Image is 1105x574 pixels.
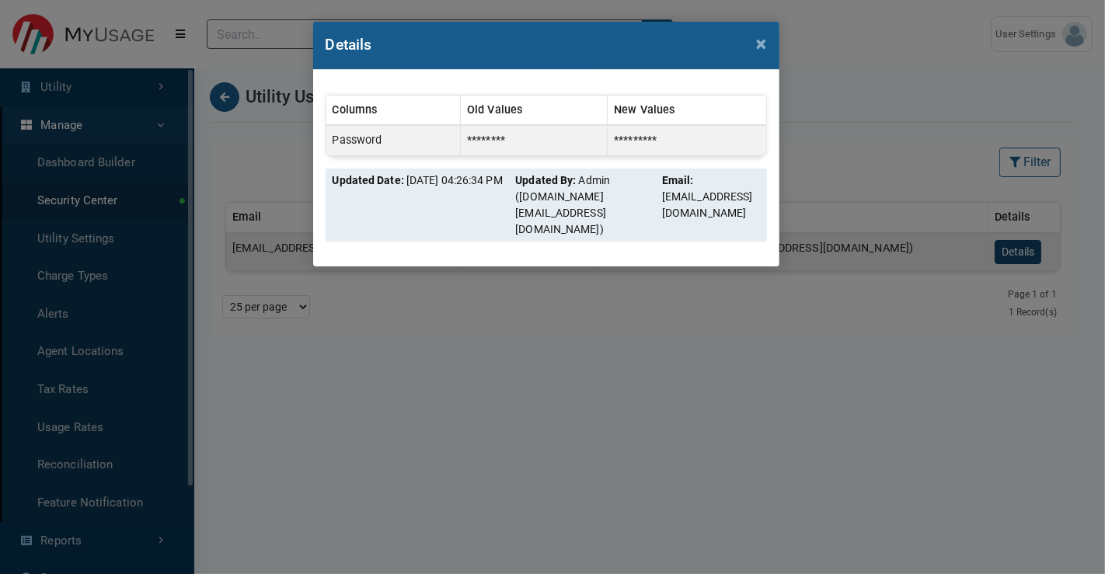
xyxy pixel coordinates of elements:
span: Updated By: [515,174,576,186]
th: Columns [326,95,461,125]
span: [DATE] 04:26:34 PM [406,174,503,186]
td: Password [326,125,461,155]
span: Updated Date: [333,174,404,186]
span: Email: [662,174,694,186]
th: New Values [608,95,766,125]
h2: Details [326,34,372,57]
span: [EMAIL_ADDRESS][DOMAIN_NAME] [662,190,753,219]
button: Close [744,22,779,65]
span: × [757,33,767,54]
th: Old Values [461,95,608,125]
